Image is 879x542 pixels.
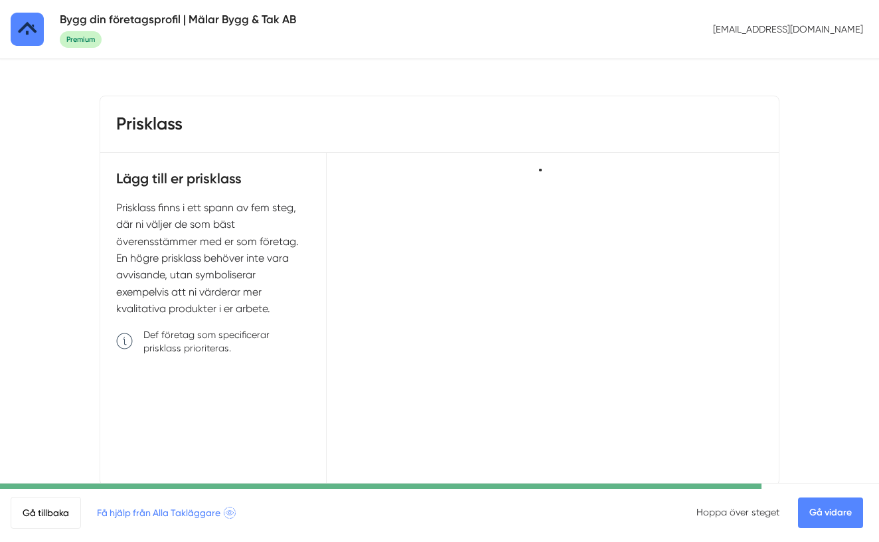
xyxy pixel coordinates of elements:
p: [EMAIL_ADDRESS][DOMAIN_NAME] [708,17,868,41]
p: Prisklass finns i ett spann av fem steg, där ni väljer de som bäst överensstämmer med er som före... [116,199,310,317]
p: Def företag som specificerar prisklass prioriteras. [143,328,310,355]
a: Gå tillbaka [11,497,81,529]
img: Alla Takläggare [11,13,44,46]
a: Hoppa över steget [696,507,779,517]
span: Premium [60,31,102,48]
span: Få hjälp från Alla Takläggare [97,505,236,520]
h3: Prisklass [116,112,183,136]
h4: Lägg till er prisklass [116,169,310,199]
h5: Bygg din företagsprofil | Mälar Bygg & Tak AB [60,11,296,29]
a: Gå vidare [798,497,863,528]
